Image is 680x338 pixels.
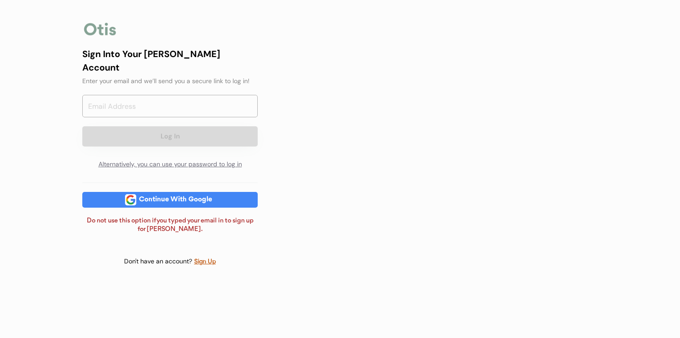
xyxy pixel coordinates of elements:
[82,47,258,74] div: Sign Into Your [PERSON_NAME] Account
[82,217,258,234] div: Do not use this option if you typed your email in to sign up for [PERSON_NAME].
[82,126,258,147] button: Log In
[82,76,258,86] div: Enter your email and we’ll send you a secure link to log in!
[136,196,215,203] div: Continue With Google
[82,156,258,173] div: Alternatively, you can use your password to log in
[194,257,216,267] div: Sign Up
[124,257,194,266] div: Don't have an account?
[82,95,258,117] input: Email Address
